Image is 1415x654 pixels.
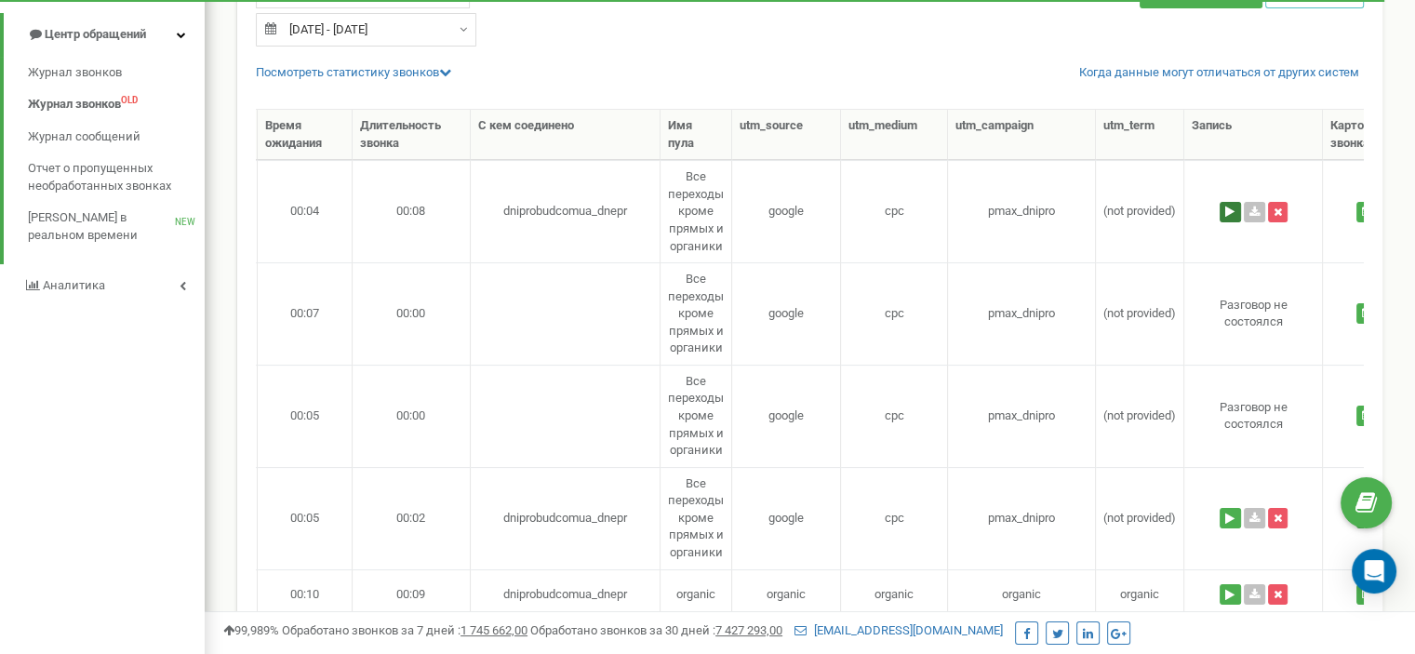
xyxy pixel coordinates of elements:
[282,623,527,637] span: Обработано звонков за 7 дней :
[1323,110,1412,160] th: Карточка звонка
[28,64,122,82] span: Журнал звонков
[45,27,146,41] span: Центр обращений
[353,365,471,467] td: 00:00
[353,160,471,262] td: 00:08
[661,569,732,620] td: organic
[1244,202,1265,222] a: Скачать
[223,623,279,637] span: 99,989%
[948,569,1096,620] td: organic
[732,467,841,569] td: google
[661,160,732,262] td: Все переходы кроме прямых и органики
[28,121,205,153] a: Журнал сообщений
[28,88,205,121] a: Журнал звонковOLD
[258,110,353,160] th: Время ожидания
[1096,365,1184,467] td: (not provided)
[43,278,105,292] span: Аналитика
[1184,262,1323,365] td: Разговор не состоялся
[661,467,732,569] td: Все переходы кроме прямых и органики
[1244,508,1265,528] a: Скачать
[948,110,1096,160] th: utm_campaign
[28,128,140,146] span: Журнал сообщений
[841,160,948,262] td: cpc
[258,467,353,569] td: 00:05
[1096,160,1184,262] td: (not provided)
[461,623,527,637] u: 1 745 662,00
[841,467,948,569] td: cpc
[1184,365,1323,467] td: Разговор не состоялся
[841,569,948,620] td: organic
[948,467,1096,569] td: pmax_dnipro
[732,110,841,160] th: utm_source
[1244,584,1265,605] a: Скачать
[948,262,1096,365] td: pmax_dnipro
[1096,110,1184,160] th: utm_term
[471,569,661,620] td: dniprobudcomua_dnepr
[258,365,353,467] td: 00:05
[794,623,1003,637] a: [EMAIL_ADDRESS][DOMAIN_NAME]
[28,209,175,244] span: [PERSON_NAME] в реальном времени
[471,467,661,569] td: dniprobudcomua_dnepr
[28,202,205,251] a: [PERSON_NAME] в реальном времениNEW
[732,569,841,620] td: organic
[1096,262,1184,365] td: (not provided)
[841,365,948,467] td: cpc
[1096,467,1184,569] td: (not provided)
[715,623,782,637] u: 7 427 293,00
[256,65,451,79] a: Посмотреть cтатистику звонков
[661,110,732,160] th: Имя пула
[471,160,661,262] td: dniprobudcomua_dnepr
[732,160,841,262] td: google
[732,262,841,365] td: google
[530,623,782,637] span: Обработано звонков за 30 дней :
[258,569,353,620] td: 00:10
[258,160,353,262] td: 00:04
[1184,110,1323,160] th: Запись
[28,160,195,194] span: Отчет о пропущенных необработанных звонках
[258,262,353,365] td: 00:07
[1352,549,1396,594] div: Open Intercom Messenger
[661,262,732,365] td: Все переходы кроме прямых и органики
[353,110,471,160] th: Длительность звонка
[28,57,205,89] a: Журнал звонков
[353,569,471,620] td: 00:09
[28,153,205,202] a: Отчет о пропущенных необработанных звонках
[353,467,471,569] td: 00:02
[471,110,661,160] th: С кем соединено
[661,365,732,467] td: Все переходы кроме прямых и органики
[841,110,948,160] th: utm_medium
[1079,64,1359,82] a: Когда данные могут отличаться от других систем
[353,262,471,365] td: 00:00
[841,262,948,365] td: cpc
[948,160,1096,262] td: pmax_dnipro
[4,13,205,57] a: Центр обращений
[1268,584,1288,605] button: Удалить запись
[732,365,841,467] td: google
[28,96,121,113] span: Журнал звонков
[1096,569,1184,620] td: organic
[1268,202,1288,222] button: Удалить запись
[948,365,1096,467] td: pmax_dnipro
[1268,508,1288,528] button: Удалить запись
